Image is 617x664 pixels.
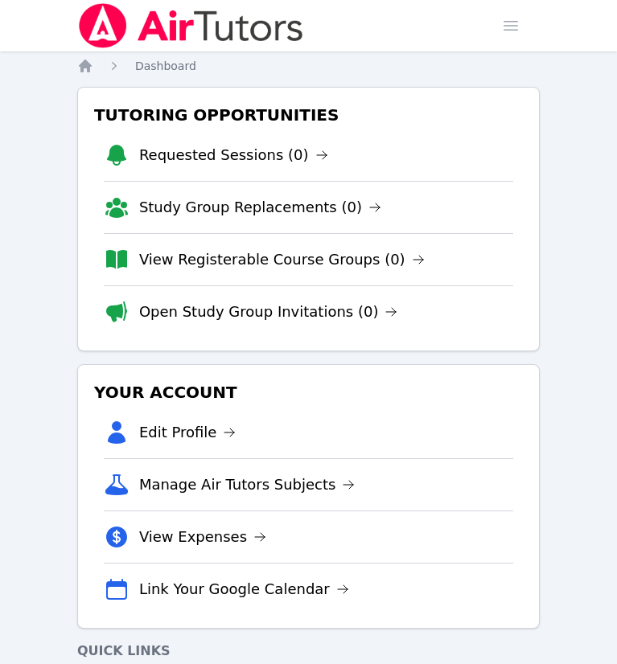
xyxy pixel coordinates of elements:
h3: Tutoring Opportunities [91,100,526,129]
img: Air Tutors [77,3,305,48]
nav: Breadcrumb [77,58,540,74]
a: Requested Sessions (0) [139,144,328,166]
a: Open Study Group Invitations (0) [139,301,398,323]
a: Link Your Google Calendar [139,578,349,600]
h3: Your Account [91,378,526,407]
a: View Expenses [139,526,266,548]
span: Dashboard [135,59,196,72]
a: View Registerable Course Groups (0) [139,248,425,271]
a: Dashboard [135,58,196,74]
a: Study Group Replacements (0) [139,196,381,219]
a: Edit Profile [139,421,237,444]
a: Manage Air Tutors Subjects [139,473,356,496]
h4: Quick Links [77,641,540,661]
